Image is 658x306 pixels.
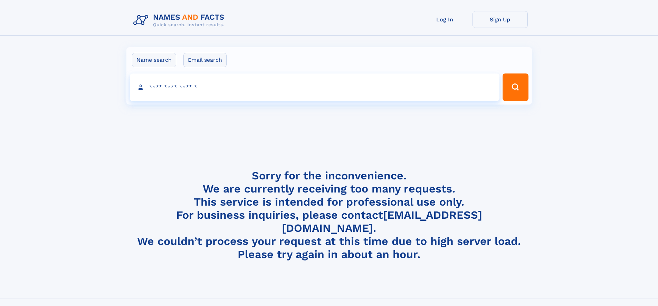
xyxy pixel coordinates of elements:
[417,11,473,28] a: Log In
[131,169,528,261] h4: Sorry for the inconvenience. We are currently receiving too many requests. This service is intend...
[473,11,528,28] a: Sign Up
[130,73,500,101] input: search input
[282,208,482,235] a: [EMAIL_ADDRESS][DOMAIN_NAME]
[131,11,230,30] img: Logo Names and Facts
[503,73,528,101] button: Search Button
[183,53,227,67] label: Email search
[132,53,176,67] label: Name search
